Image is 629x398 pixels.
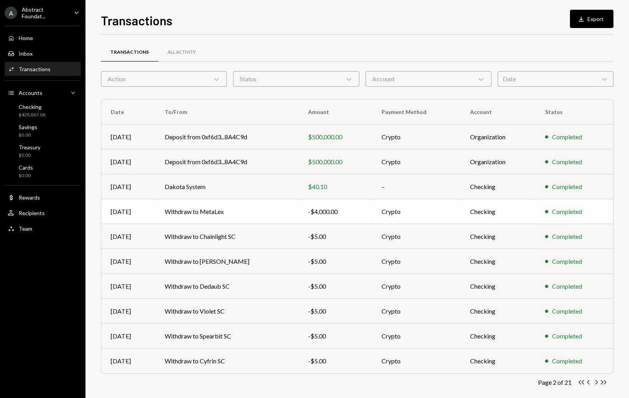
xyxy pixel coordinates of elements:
div: Action [101,71,227,87]
div: Completed [552,331,582,341]
th: Status [536,100,613,124]
div: [DATE] [111,356,146,366]
div: $0.00 [19,132,37,139]
td: Deposit from 0xf6d3...8A4C9d [155,149,299,174]
div: Completed [552,132,582,142]
div: $40.10 [308,182,363,191]
td: Crypto [372,224,461,249]
td: Crypto [372,274,461,299]
td: Checking [461,174,536,199]
td: Checking [461,224,536,249]
a: Savings$0.00 [5,121,81,140]
th: Date [101,100,155,124]
td: Crypto [372,299,461,324]
div: $428,867.06 [19,112,45,118]
a: Transactions [5,62,81,76]
a: Cards$0.00 [5,162,81,181]
td: Crypto [372,249,461,274]
div: [DATE] [111,232,146,241]
div: Completed [552,207,582,216]
a: Inbox [5,46,81,60]
div: -$5.00 [308,282,363,291]
a: Transactions [101,42,158,62]
a: Treasury$0.00 [5,142,81,160]
div: Status [233,71,359,87]
div: Completed [552,157,582,167]
a: Team [5,221,81,235]
td: Crypto [372,199,461,224]
div: Completed [552,232,582,241]
div: All Activity [167,49,196,56]
div: Date [498,71,613,87]
th: Payment Method [372,100,461,124]
div: Treasury [19,144,40,151]
div: Savings [19,124,37,130]
th: Account [461,100,536,124]
div: Completed [552,307,582,316]
td: Organization [461,149,536,174]
div: Home [19,35,33,41]
div: A [5,7,17,19]
td: Withdraw to Spearbit SC [155,324,299,349]
div: Completed [552,182,582,191]
div: $0.00 [19,172,33,179]
div: [DATE] [111,331,146,341]
div: Account [366,71,491,87]
td: Crypto [372,124,461,149]
div: -$4,000.00 [308,207,363,216]
a: Checking$428,867.06 [5,101,81,120]
td: Organization [461,124,536,149]
div: [DATE] [111,157,146,167]
td: Crypto [372,149,461,174]
a: Accounts [5,86,81,100]
div: Abstract Foundat... [22,6,68,19]
td: Withdraw to Dedaub SC [155,274,299,299]
div: [DATE] [111,257,146,266]
div: -$5.00 [308,232,363,241]
td: Withdraw to [PERSON_NAME] [155,249,299,274]
div: Transactions [19,66,51,72]
td: Crypto [372,324,461,349]
div: Accounts [19,89,42,96]
td: Checking [461,199,536,224]
th: Amount [299,100,372,124]
td: Withdraw to MetaLex [155,199,299,224]
div: Inbox [19,50,33,57]
div: Page 2 of 21 [538,379,572,386]
th: To/From [155,100,299,124]
div: Transactions [110,49,149,56]
div: Cards [19,164,33,171]
td: – [372,174,461,199]
div: $500,000.00 [308,132,363,142]
div: Rewards [19,194,40,201]
div: [DATE] [111,307,146,316]
td: Crypto [372,349,461,373]
div: [DATE] [111,182,146,191]
td: Checking [461,274,536,299]
td: Dakota System [155,174,299,199]
td: Withdraw to Violet SC [155,299,299,324]
div: [DATE] [111,132,146,142]
a: All Activity [158,42,205,62]
td: Checking [461,324,536,349]
div: $0.00 [19,152,40,159]
td: Checking [461,299,536,324]
button: Export [570,10,613,28]
div: Completed [552,257,582,266]
h1: Transactions [101,12,172,28]
td: Withdraw to Cyfrin SC [155,349,299,373]
div: -$5.00 [308,257,363,266]
div: Completed [552,282,582,291]
td: Deposit from 0xf6d3...8A4C9d [155,124,299,149]
a: Recipients [5,206,81,220]
div: -$5.00 [308,307,363,316]
div: -$5.00 [308,331,363,341]
div: Recipients [19,210,45,216]
div: Completed [552,356,582,366]
td: Checking [461,249,536,274]
div: Team [19,225,32,232]
td: Withdraw to Chainlight SC [155,224,299,249]
a: Rewards [5,190,81,204]
a: Home [5,31,81,45]
td: Checking [461,349,536,373]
